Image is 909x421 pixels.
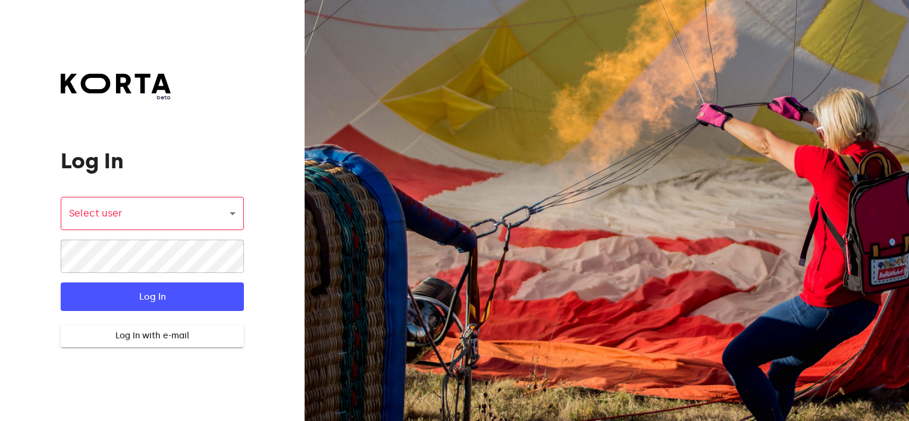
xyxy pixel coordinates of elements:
[61,74,171,93] img: Korta
[61,197,243,230] div: ​
[70,329,234,344] span: Log In with e-mail
[61,74,171,102] a: beta
[61,325,243,347] button: Log In with e-mail
[80,289,224,304] span: Log In
[61,93,171,102] span: beta
[61,149,243,173] h1: Log In
[61,282,243,311] button: Log In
